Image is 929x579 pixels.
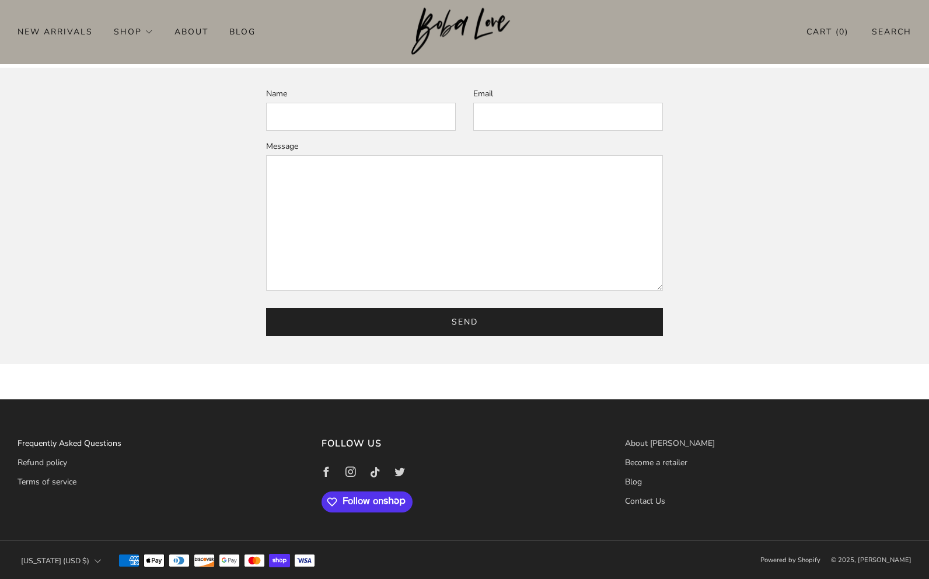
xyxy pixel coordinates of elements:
a: Frequently Asked Questions [18,438,121,449]
a: About [174,22,208,41]
a: Blog [229,22,256,41]
a: Blog [625,476,642,487]
a: Boba Love [411,8,518,56]
input: Send [266,308,663,336]
span: © 2025, [PERSON_NAME] [831,556,911,564]
a: Become a retailer [625,457,687,468]
a: Search [872,22,911,41]
a: Cart [806,22,848,41]
a: Contact Us [625,496,665,507]
a: Terms of service [18,476,76,487]
label: Message [266,141,298,152]
items-count: 0 [839,26,845,37]
button: [US_STATE] (USD $) [18,548,104,574]
h3: Follow us [322,435,608,452]
img: Boba Love [411,8,518,55]
a: Shop [114,22,153,41]
a: Refund policy [18,457,67,468]
label: Email [473,88,493,99]
a: About [PERSON_NAME] [625,438,715,449]
label: Name [266,88,287,99]
a: Powered by Shopify [760,556,820,564]
a: New Arrivals [18,22,93,41]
